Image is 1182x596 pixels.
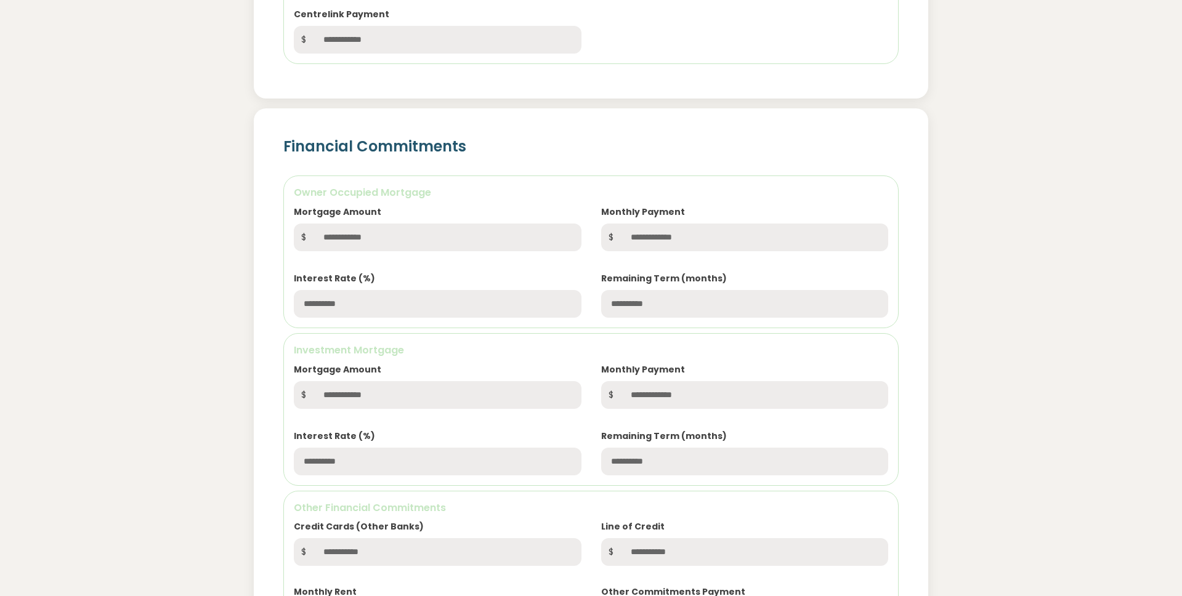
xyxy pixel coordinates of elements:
label: Remaining Term (months) [601,430,727,443]
span: $ [601,223,621,251]
span: $ [294,538,314,566]
label: Mortgage Amount [294,363,381,376]
span: $ [294,223,314,251]
label: Mortgage Amount [294,206,381,219]
span: $ [294,381,314,409]
label: Remaining Term (months) [601,272,727,285]
iframe: Chat Widget [1120,537,1182,596]
label: Monthly Payment [601,363,685,376]
label: Interest Rate (%) [294,430,375,443]
span: $ [601,381,621,409]
h6: Owner Occupied Mortgage [294,186,431,199]
h2: Financial Commitments [283,138,899,156]
h6: Investment Mortgage [294,344,404,357]
label: Line of Credit [601,520,665,533]
label: Monthly Payment [601,206,685,219]
label: Centrelink Payment [294,8,389,21]
h6: Other Financial Commitments [294,501,888,515]
label: Credit Cards (Other Banks) [294,520,424,533]
span: $ [601,538,621,566]
span: $ [294,26,314,54]
label: Interest Rate (%) [294,272,375,285]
